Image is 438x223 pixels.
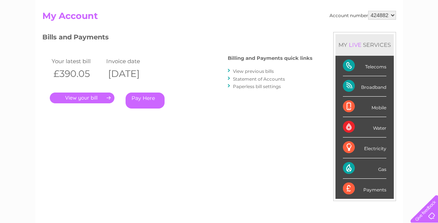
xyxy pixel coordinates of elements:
a: 0333 014 3131 [298,4,349,13]
img: logo.png [15,19,53,42]
div: Account number [330,11,396,20]
td: Your latest bill [50,56,105,66]
div: Electricity [343,138,386,158]
h2: My Account [42,11,396,25]
h3: Bills and Payments [42,32,312,45]
div: Telecoms [343,56,386,76]
h4: Billing and Payments quick links [228,55,312,61]
a: . [50,93,114,103]
div: Water [343,117,386,138]
a: Blog [373,32,384,37]
a: Pay Here [126,93,165,109]
a: Statement of Accounts [233,76,285,82]
div: Mobile [343,97,386,117]
th: £390.05 [50,66,105,81]
div: Broadband [343,76,386,97]
div: LIVE [347,41,363,48]
div: Clear Business is a trading name of Verastar Limited (registered in [GEOGRAPHIC_DATA] No. 3667643... [44,4,395,36]
a: Contact [389,32,407,37]
div: MY SERVICES [335,34,394,55]
a: View previous bills [233,68,274,74]
a: Telecoms [347,32,369,37]
div: Payments [343,179,386,199]
div: Gas [343,158,386,179]
th: [DATE] [104,66,159,81]
a: Paperless bill settings [233,84,281,89]
a: Energy [326,32,342,37]
a: Log out [413,32,431,37]
a: Water [307,32,321,37]
td: Invoice date [104,56,159,66]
